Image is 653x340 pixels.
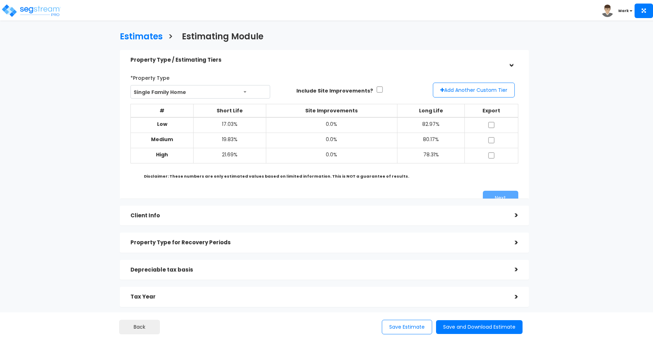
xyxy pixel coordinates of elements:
th: Short Life [194,104,266,118]
label: Include Site Improvements? [296,87,373,94]
div: > [504,264,518,275]
h3: Estimating Module [182,32,263,43]
b: Disclaimer: These numbers are only estimated values based on limited information. This is NOT a g... [144,173,409,179]
button: Save and Download Estimate [436,320,523,334]
button: Save Estimate [382,320,432,334]
b: Medium [151,136,173,143]
h5: Property Type / Estimating Tiers [130,57,504,63]
td: 0.0% [266,148,397,163]
td: 0.0% [266,117,397,133]
td: 82.97% [397,117,465,133]
span: Single Family Home [131,85,270,99]
th: Export [465,104,518,118]
label: *Property Type [130,72,169,82]
td: 0.0% [266,133,397,148]
button: Add Another Custom Tier [433,83,515,97]
a: Estimates [115,25,163,46]
td: 80.17% [397,133,465,148]
th: Site Improvements [266,104,397,118]
div: > [506,53,517,67]
b: Mark [618,8,629,13]
div: > [504,291,518,302]
img: avatar.png [601,5,614,17]
b: High [156,151,168,158]
h3: > [168,32,173,43]
a: Estimating Module [177,25,263,46]
h5: Client Info [130,213,504,219]
td: 17.03% [194,117,266,133]
h5: Property Type for Recovery Periods [130,240,504,246]
h5: Tax Year [130,294,504,300]
th: # [131,104,194,118]
td: 19.83% [194,133,266,148]
div: > [504,210,518,221]
img: logo_pro_r.png [1,4,61,18]
button: Back [119,320,160,334]
h3: Estimates [120,32,163,43]
button: Next [483,191,518,205]
h5: Depreciable tax basis [130,267,504,273]
th: Long Life [397,104,465,118]
td: 78.31% [397,148,465,163]
div: > [504,237,518,248]
td: 21.69% [194,148,266,163]
b: Low [157,121,167,128]
span: Single Family Home [130,85,270,99]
